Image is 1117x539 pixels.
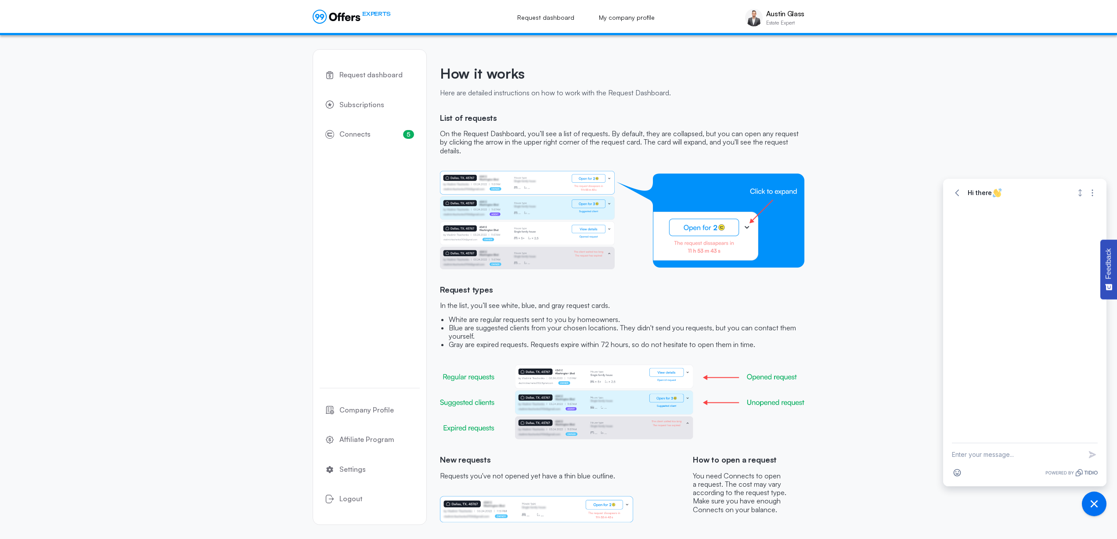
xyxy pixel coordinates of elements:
[313,10,390,24] a: EXPERTS
[693,472,804,514] p: You need Connects to open a request. The cost may vary according to the request type. Make sure y...
[320,488,420,510] button: Logout
[693,455,804,472] h2: How to open a request
[440,301,804,310] p: In the list, you’ll see white, blue, and gray request cards.
[440,472,633,480] p: Requests you've not opened yet have a thin blue outline.
[440,89,804,97] p: Here are detailed instructions on how to work with the Request Dashboard.
[589,8,664,27] a: My company profile
[440,171,804,269] img: expert instruction list
[320,458,420,481] a: Settings
[339,493,362,505] span: Logout
[440,365,804,439] img: expert instruction request type
[403,130,414,139] span: 5
[440,113,804,130] h2: List of requests
[320,94,420,116] a: Subscriptions
[339,405,394,416] span: Company Profile
[320,64,420,87] a: Request dashboard
[449,315,804,324] li: White are regular requests sent to you by homeowners.
[745,9,763,26] img: Austin Glass
[440,130,804,155] p: On the Request Dashboard, you’ll see a list of requests. By default, they are collapsed, but you ...
[320,123,420,146] a: Connects5
[339,434,394,445] span: Affiliate Program
[1100,239,1117,299] button: Feedback - Show survey
[339,129,371,140] span: Connects
[440,455,633,472] h2: New requests
[449,324,804,340] li: Blue are suggested clients from your chosen locations. They didn't send you requests, but you can...
[320,428,420,451] a: Affiliate Program
[440,496,633,522] img: expert instruction new request
[339,99,384,111] span: Subscriptions
[1105,248,1113,279] span: Feedback
[440,285,804,302] h2: Request types
[320,399,420,422] a: Company Profile
[362,10,390,18] span: EXPERTS
[766,20,804,25] p: Estate Expert
[449,340,804,349] li: Gray are expired requests. Requests expire within 72 hours, so do not hesitate to open them in time.
[440,65,804,89] h1: How it works
[508,8,584,27] a: Request dashboard
[766,10,804,18] p: Austin Glass
[339,69,403,81] span: Request dashboard
[339,464,366,475] span: Settings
